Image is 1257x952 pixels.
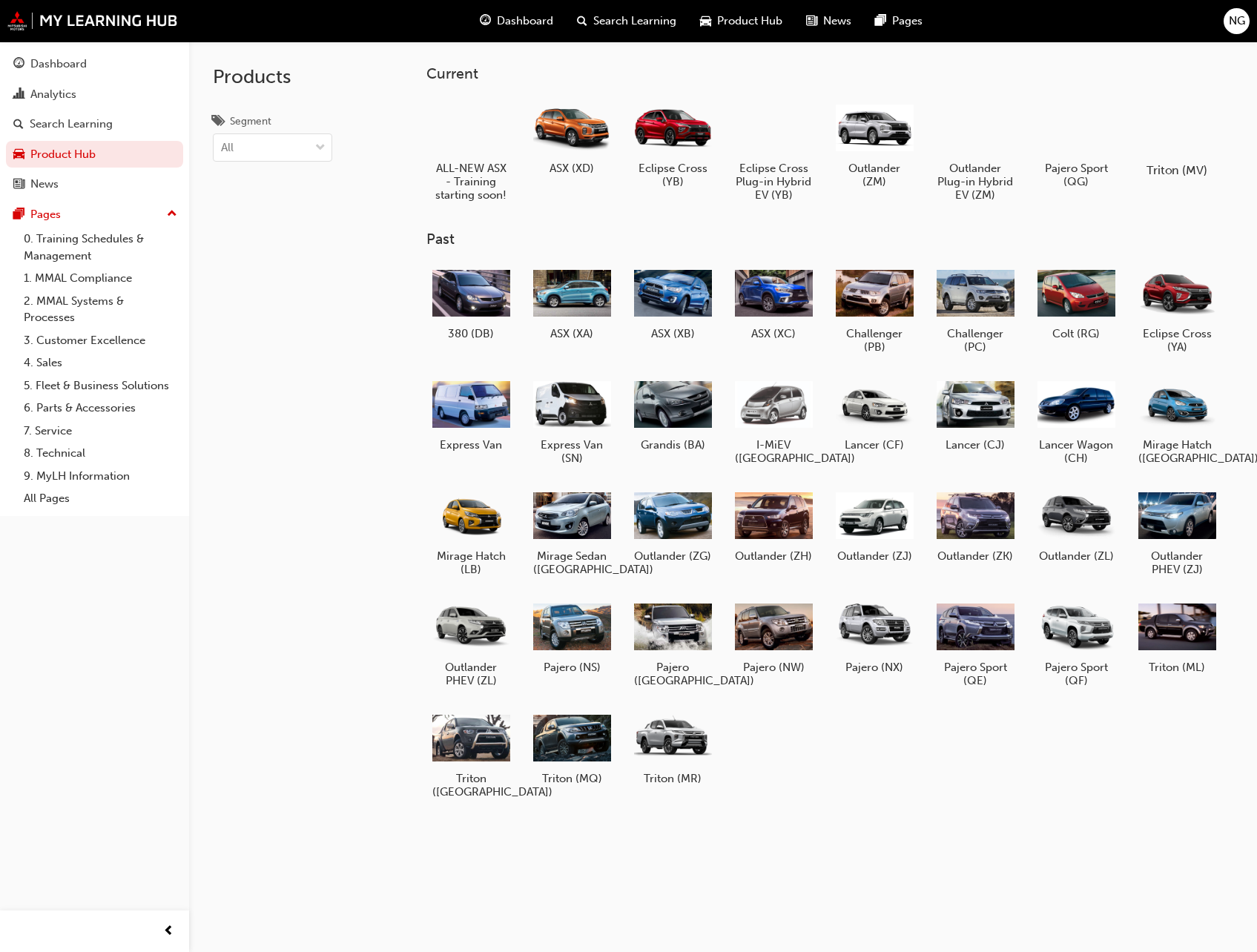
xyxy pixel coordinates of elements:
h5: Triton (ML) [1138,661,1216,674]
h5: Pajero Sport (QG) [1037,162,1115,188]
a: Pajero Sport (QG) [1032,94,1121,194]
a: 5. Fleet & Business Solutions [18,374,183,397]
a: 2. MMAL Systems & Processes [18,290,183,329]
h5: Challenger (PB) [836,327,914,354]
a: 6. Parts & Accessories [18,397,183,420]
a: pages-iconPages [863,6,934,36]
h5: Mirage Sedan ([GEOGRAPHIC_DATA]) [533,549,611,576]
h5: Outlander (ZL) [1037,549,1115,563]
a: Triton ([GEOGRAPHIC_DATA]) [426,705,515,804]
a: 7. Service [18,420,183,443]
span: search-icon [577,12,587,30]
h5: Pajero (NS) [533,661,611,674]
a: ASX (XA) [527,260,616,346]
h5: Outlander PHEV (ZJ) [1138,549,1216,576]
a: Mirage Sedan ([GEOGRAPHIC_DATA]) [527,483,616,582]
a: Eclipse Cross (YB) [628,94,717,194]
a: Triton (MV) [1132,94,1221,180]
a: Triton (ML) [1132,594,1221,680]
a: Express Van [426,371,515,457]
a: Mirage Hatch ([GEOGRAPHIC_DATA]) [1132,371,1221,471]
a: Product Hub [6,141,183,168]
h5: ASX (XC) [735,327,813,340]
a: 9. MyLH Information [18,465,183,488]
h5: I-MiEV ([GEOGRAPHIC_DATA]) [735,438,813,465]
a: Pajero Sport (QE) [931,594,1020,693]
h5: Outlander (ZH) [735,549,813,563]
div: All [221,139,234,156]
h5: Lancer Wagon (CH) [1037,438,1115,465]
a: Pajero (NW) [729,594,818,680]
span: News [823,13,851,30]
span: guage-icon [13,58,24,71]
h5: Pajero ([GEOGRAPHIC_DATA]) [634,661,712,687]
a: Triton (MQ) [527,705,616,791]
a: I-MiEV ([GEOGRAPHIC_DATA]) [729,371,818,471]
a: Outlander (ZK) [931,483,1020,569]
a: Mirage Hatch (LB) [426,483,515,582]
h5: Triton ([GEOGRAPHIC_DATA]) [432,772,510,799]
a: Triton (MR) [628,705,717,791]
a: Challenger (PC) [931,260,1020,360]
a: 380 (DB) [426,260,515,346]
h5: Outlander Plug-in Hybrid EV (ZM) [937,162,1014,202]
a: ASX (XD) [527,94,616,180]
a: news-iconNews [794,6,863,36]
a: ASX (XB) [628,260,717,346]
h5: Eclipse Cross (YB) [634,162,712,188]
a: Pajero (NS) [527,594,616,680]
h5: Triton (MQ) [533,772,611,785]
h5: Pajero (NX) [836,661,914,674]
div: Search Learning [30,116,113,133]
span: car-icon [13,148,24,162]
a: Eclipse Cross Plug-in Hybrid EV (YB) [729,94,818,207]
span: Pages [892,13,923,30]
h5: Eclipse Cross (YA) [1138,327,1216,354]
a: 8. Technical [18,442,183,465]
a: Outlander PHEV (ZJ) [1132,483,1221,582]
a: Lancer (CJ) [931,371,1020,457]
a: 3. Customer Excellence [18,329,183,352]
a: All Pages [18,487,183,510]
span: up-icon [167,205,177,224]
a: car-iconProduct Hub [688,6,794,36]
span: prev-icon [163,922,174,941]
span: guage-icon [480,12,491,30]
a: Pajero (NX) [830,594,919,680]
a: Analytics [6,81,183,108]
a: Outlander (ZM) [830,94,919,194]
a: Dashboard [6,50,183,78]
a: Outlander Plug-in Hybrid EV (ZM) [931,94,1020,207]
img: mmal [7,11,178,30]
h5: Mirage Hatch ([GEOGRAPHIC_DATA]) [1138,438,1216,465]
a: Outlander (ZH) [729,483,818,569]
h5: Outlander (ZJ) [836,549,914,563]
span: news-icon [13,178,24,191]
div: Analytics [30,86,76,103]
span: NG [1229,13,1245,30]
h5: Colt (RG) [1037,327,1115,340]
a: Outlander PHEV (ZL) [426,594,515,693]
a: ALL-NEW ASX - Training starting soon! [426,94,515,207]
span: Search Learning [593,13,676,30]
a: 4. Sales [18,351,183,374]
button: Pages [6,201,183,228]
h3: Current [426,65,1233,82]
a: Grandis (BA) [628,371,717,457]
h5: Mirage Hatch (LB) [432,549,510,576]
a: 1. MMAL Compliance [18,267,183,290]
span: tags-icon [213,116,224,129]
a: Search Learning [6,110,183,138]
span: pages-icon [875,12,886,30]
a: Express Van (SN) [527,371,616,471]
a: Eclipse Cross (YA) [1132,260,1221,360]
span: car-icon [700,12,711,30]
h2: Products [213,65,332,89]
h5: Lancer (CF) [836,438,914,452]
a: Colt (RG) [1032,260,1121,346]
h5: Express Van [432,438,510,452]
a: Lancer (CF) [830,371,919,457]
div: Pages [30,206,61,223]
